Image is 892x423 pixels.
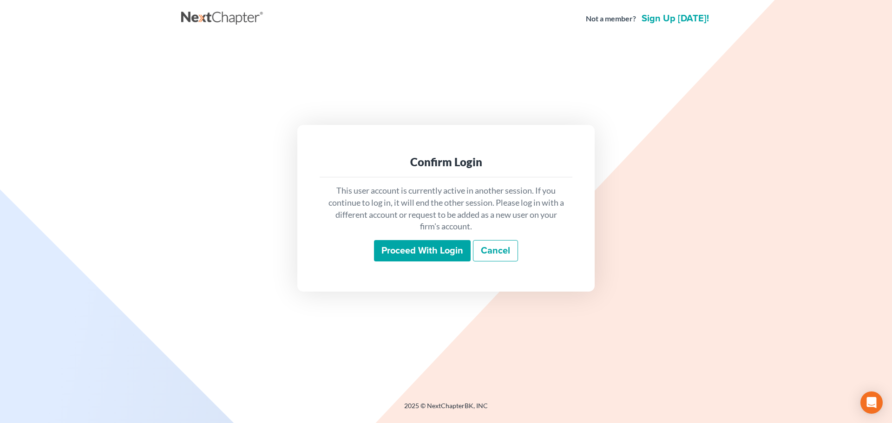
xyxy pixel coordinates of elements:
[640,14,711,23] a: Sign up [DATE]!
[586,13,636,24] strong: Not a member?
[327,185,565,233] p: This user account is currently active in another session. If you continue to log in, it will end ...
[181,401,711,418] div: 2025 © NextChapterBK, INC
[473,240,518,261] a: Cancel
[374,240,471,261] input: Proceed with login
[327,155,565,169] div: Confirm Login
[860,391,883,414] div: Open Intercom Messenger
